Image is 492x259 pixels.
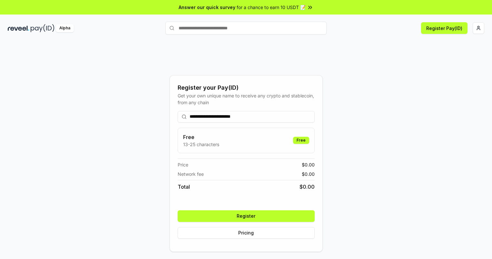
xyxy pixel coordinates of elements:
[178,92,315,106] div: Get your own unique name to receive any crypto and stablecoin, from any chain
[421,22,467,34] button: Register Pay(ID)
[237,4,306,11] span: for a chance to earn 10 USDT 📝
[178,227,315,239] button: Pricing
[56,24,74,32] div: Alpha
[178,210,315,222] button: Register
[293,137,309,144] div: Free
[8,24,29,32] img: reveel_dark
[183,141,219,148] p: 13-25 characters
[302,171,315,177] span: $ 0.00
[178,183,190,191] span: Total
[183,133,219,141] h3: Free
[178,83,315,92] div: Register your Pay(ID)
[179,4,235,11] span: Answer our quick survey
[178,171,204,177] span: Network fee
[300,183,315,191] span: $ 0.00
[302,161,315,168] span: $ 0.00
[31,24,54,32] img: pay_id
[178,161,188,168] span: Price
